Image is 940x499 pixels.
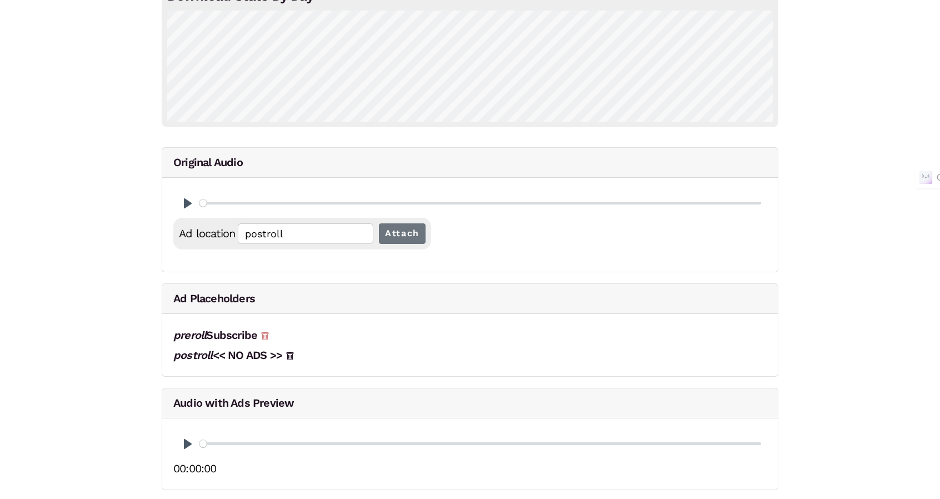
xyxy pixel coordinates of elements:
h5: Audio with Ads Preview [162,388,778,418]
div: 00:00:00 [173,458,767,478]
label: Ad location [179,223,238,243]
button: Play [179,435,197,453]
h5: Ad Placeholders [162,284,778,314]
input: Seek [199,438,761,449]
a: prerollSubscribe [173,328,257,342]
h5: Original Audio [162,148,778,178]
a: postroll<< NO ADS >> [173,348,282,362]
input: Seek [199,198,761,208]
span: postroll [173,348,213,362]
input: Attach [379,223,426,244]
button: Play [179,194,197,212]
span: preroll [173,328,206,342]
